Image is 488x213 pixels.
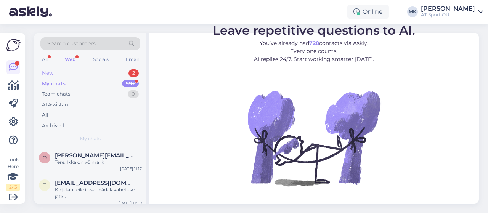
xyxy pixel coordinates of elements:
span: o [43,155,47,160]
div: [DATE] 11:17 [120,166,142,171]
div: Socials [91,54,110,64]
div: All [42,111,48,119]
div: [DATE] 17:29 [119,200,142,206]
div: 2 / 3 [6,184,20,191]
div: AT Sport OÜ [421,12,475,18]
b: 728 [309,40,319,46]
div: MK [407,6,418,17]
span: oliver.zereen@gmail.com [55,152,134,159]
a: [PERSON_NAME]AT Sport OÜ [421,6,483,18]
span: My chats [80,135,101,142]
div: Online [347,5,389,19]
span: Leave repetitive questions to AI. [213,23,415,38]
div: New [42,69,53,77]
div: [PERSON_NAME] [421,6,475,12]
img: Askly Logo [6,39,21,51]
div: 0 [128,90,139,98]
div: Look Here [6,156,20,191]
div: Web [63,54,77,64]
span: Search customers [47,40,96,48]
div: Archived [42,122,64,130]
span: timhd@mail.ru [55,179,134,186]
div: AI Assistant [42,101,70,109]
div: Email [124,54,140,64]
div: All [40,54,49,64]
div: Kirjutan teile.ilusat nädalavahetuse jätku [55,186,142,200]
div: Team chats [42,90,70,98]
span: t [43,182,46,188]
div: My chats [42,80,66,88]
img: No Chat active [245,69,382,207]
div: 2 [128,69,139,77]
p: You’ve already had contacts via Askly. Every one counts. AI replies 24/7. Start working smarter [... [213,39,415,63]
div: Tere. Ikka on võimalik [55,159,142,166]
div: 99+ [122,80,139,88]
